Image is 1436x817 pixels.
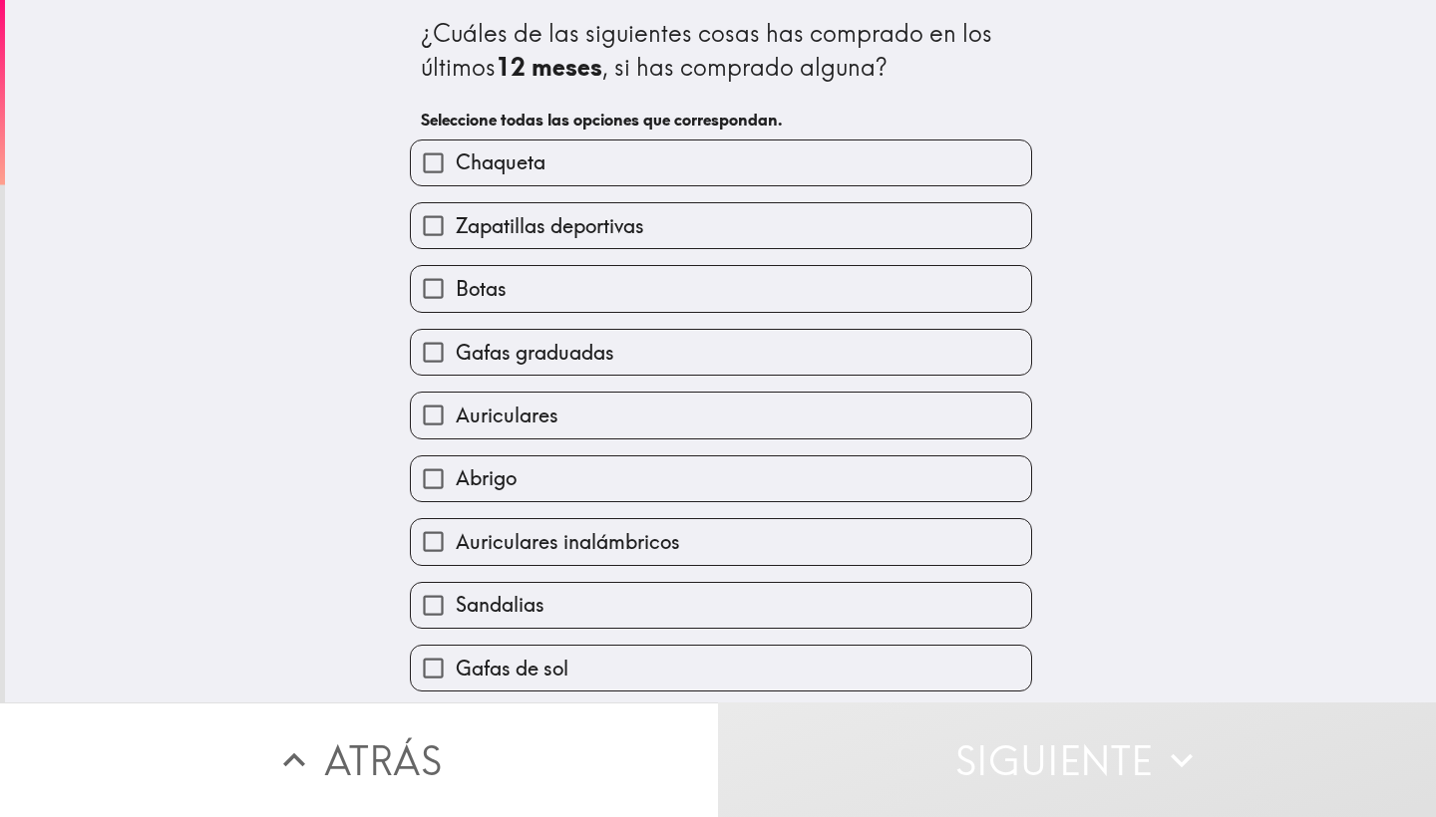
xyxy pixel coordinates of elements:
span: Gafas de sol [456,655,568,682]
span: Gafas graduadas [456,339,614,367]
button: Auriculares [411,393,1031,437]
button: Zapatillas deportivas [411,203,1031,248]
span: Botas [456,275,507,303]
span: Auriculares inalámbricos [456,528,680,556]
span: Auriculares [456,402,558,429]
span: Zapatillas deportivas [456,212,644,240]
span: Abrigo [456,464,517,492]
button: Auriculares inalámbricos [411,519,1031,564]
button: Chaqueta [411,140,1031,185]
div: ¿Cuáles de las siguientes cosas has comprado en los últimos , si has comprado alguna? [421,17,1021,84]
span: Sandalias [456,591,544,619]
b: 12 meses [496,52,602,82]
h6: Seleccione todas las opciones que correspondan. [421,109,1021,131]
button: Gafas de sol [411,646,1031,690]
button: Sandalias [411,583,1031,628]
button: Siguiente [718,702,1436,817]
button: Abrigo [411,456,1031,501]
button: Botas [411,266,1031,311]
span: Chaqueta [456,148,545,176]
button: Gafas graduadas [411,330,1031,375]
